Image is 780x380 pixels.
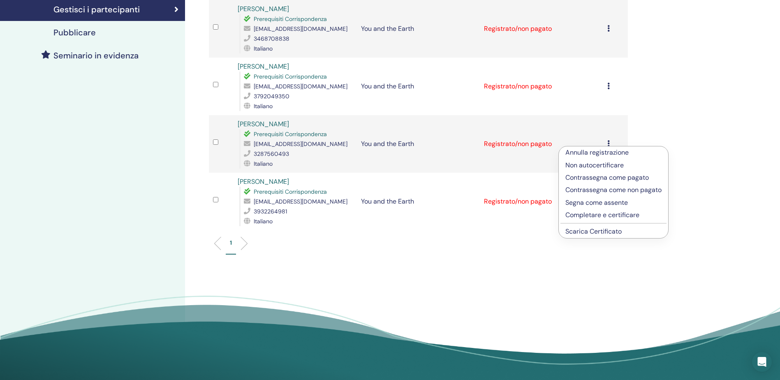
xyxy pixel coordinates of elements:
a: [PERSON_NAME] [238,62,289,71]
span: Italiano [254,102,273,110]
h4: Seminario in evidenza [53,51,139,60]
td: You and the Earth [357,58,480,115]
td: You and the Earth [357,115,480,173]
span: 3287560493 [254,150,289,158]
p: Annulla registrazione [565,148,662,158]
span: [EMAIL_ADDRESS][DOMAIN_NAME] [254,198,347,205]
span: Prerequisiti Corrispondenza [254,188,327,195]
p: Segna come assente [565,198,662,208]
a: [PERSON_NAME] [238,177,289,186]
p: Non autocertificare [565,160,662,170]
a: Scarica Certificato [565,227,622,236]
span: 3932264981 [254,208,287,215]
span: Italiano [254,160,273,167]
td: You and the Earth [357,173,480,230]
div: Open Intercom Messenger [752,352,772,372]
p: 1 [230,239,232,247]
span: Prerequisiti Corrispondenza [254,15,327,23]
span: 3792049350 [254,93,289,100]
h4: Pubblicare [53,28,96,37]
p: Completare e certificare [565,210,662,220]
span: 3468708838 [254,35,289,42]
span: Italiano [254,45,273,52]
span: [EMAIL_ADDRESS][DOMAIN_NAME] [254,83,347,90]
span: Prerequisiti Corrispondenza [254,73,327,80]
a: [PERSON_NAME] [238,5,289,13]
span: Italiano [254,218,273,225]
a: [PERSON_NAME] [238,120,289,128]
span: [EMAIL_ADDRESS][DOMAIN_NAME] [254,140,347,148]
p: Contrassegna come pagato [565,173,662,183]
p: Contrassegna come non pagato [565,185,662,195]
h4: Gestisci i partecipanti [53,5,140,14]
span: [EMAIL_ADDRESS][DOMAIN_NAME] [254,25,347,32]
span: Prerequisiti Corrispondenza [254,130,327,138]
